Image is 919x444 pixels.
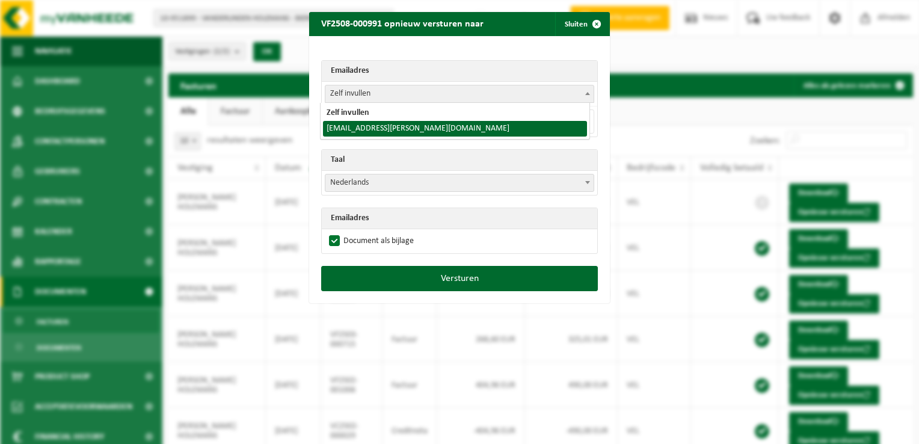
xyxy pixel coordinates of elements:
[321,266,598,291] button: Versturen
[325,85,594,103] span: Zelf invullen
[309,12,496,35] h2: VF2508-000991 opnieuw versturen naar
[322,61,597,82] th: Emailadres
[325,174,594,191] span: Nederlands
[555,12,609,36] button: Sluiten
[323,105,586,121] li: Zelf invullen
[322,208,597,229] th: Emailadres
[323,121,586,137] li: [EMAIL_ADDRESS][PERSON_NAME][DOMAIN_NAME]
[325,85,594,102] span: Zelf invullen
[327,232,414,250] label: Document als bijlage
[322,150,597,171] th: Taal
[325,174,594,192] span: Nederlands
